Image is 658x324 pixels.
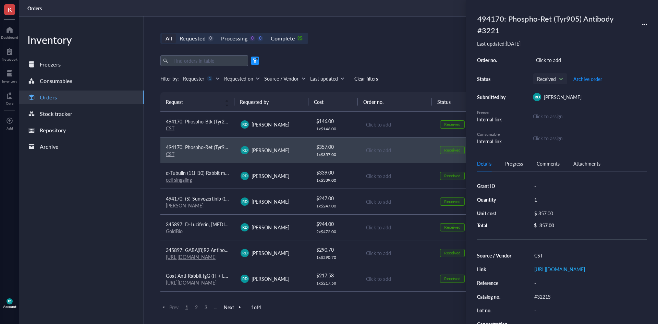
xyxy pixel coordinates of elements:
td: Click to add [360,189,435,214]
input: Find orders in table [171,56,245,66]
div: Received [444,173,461,179]
div: Status [477,76,508,82]
a: Consumables [19,74,144,88]
td: Click to add [360,266,435,291]
div: 1 [531,195,647,204]
span: RD [8,300,11,303]
div: 1 x $ 146.00 [316,126,355,132]
span: K [8,5,12,14]
th: Requested by [234,92,308,111]
div: Core [6,101,13,105]
div: Submitted by [477,94,508,100]
span: [PERSON_NAME] [252,147,289,154]
div: Filter by: [160,75,179,82]
div: $ 247.00 [316,194,355,202]
div: 0 [208,36,214,41]
div: $ 146.00 [316,117,355,125]
div: 0 [249,36,255,41]
div: Consumables [40,76,72,86]
div: Freezers [40,60,61,69]
div: Source / Vendor [477,252,512,259]
td: Click to add [360,240,435,266]
div: GoldBio [166,228,230,234]
div: 494170: Phospho-Ret (Tyr905) Antibody #3221 [474,11,618,38]
th: Order no. [358,92,432,111]
span: 1 [183,304,191,310]
div: 95 [297,36,303,41]
a: Archive [19,140,144,154]
a: [URL][DOMAIN_NAME] [166,279,217,286]
div: Received [444,147,461,153]
div: $ [534,222,537,228]
span: 1 of 4 [251,304,261,310]
div: Click to add [366,146,429,154]
div: Click to add [366,249,429,257]
div: $ 944.00 [316,220,355,228]
div: 1 x $ 339.00 [316,178,355,183]
span: [PERSON_NAME] [252,250,289,256]
td: Click to add [360,163,435,189]
div: segmented control [160,33,308,44]
span: ... [211,304,220,310]
div: Orders [40,93,57,102]
span: RD [242,147,247,153]
div: Received [444,199,461,204]
div: Received [444,225,461,230]
div: - [531,305,647,315]
a: Inventory [2,68,17,83]
td: Click to add [360,291,435,317]
div: Inventory [19,33,144,47]
div: Stock tracker [40,109,72,119]
div: Total [477,222,512,228]
div: Inventory [2,79,17,83]
div: Processing [221,34,247,43]
div: 1 x $ 290.70 [316,255,355,260]
div: Repository [40,125,66,135]
div: Attachments [573,160,600,167]
div: $ 357.00 [316,143,355,151]
div: $ 357.00 [531,208,644,218]
a: [URL][DOMAIN_NAME] [534,266,585,273]
span: Clear filters [354,76,378,81]
div: Catalog no. [477,293,512,300]
div: Add [7,126,13,130]
div: All [166,34,172,43]
span: [PERSON_NAME] [252,198,289,205]
span: Goat Anti-Rabbit IgG (H + L)-HRP Conjugate #1706515 [166,272,283,279]
div: Received [444,250,461,256]
span: α-Tubulin (11H10) Rabbit mAb #2125 [166,169,246,176]
div: Click to add [366,121,429,128]
div: Internal link [477,116,508,123]
div: Consumable [477,131,508,137]
span: Received [537,76,562,82]
span: 494170: Phospho-Btk (Tyr223) Antibody #5082 [166,118,267,125]
a: Core [6,90,13,105]
div: Click to add [533,55,647,65]
a: Orders [27,5,43,11]
td: Click to add [360,137,435,163]
span: [PERSON_NAME] [252,121,289,128]
div: Details [477,160,491,167]
div: Quantity [477,196,512,203]
div: Unit cost [477,210,512,216]
span: RD [242,121,247,127]
div: 1 x $ 357.00 [316,152,355,157]
div: - [531,181,647,191]
a: [URL][DOMAIN_NAME] [166,253,217,260]
div: Requested [180,34,206,43]
a: cell singaling [166,176,192,183]
div: 357.00 [539,222,554,228]
th: Cost [308,92,358,111]
span: RD [242,250,247,256]
div: Click to add [366,172,429,180]
div: Click to add [366,198,429,205]
div: Progress [505,160,523,167]
div: Click to add [366,224,429,231]
div: Last updated [310,75,338,82]
span: RD [242,276,247,281]
div: Click to add [366,275,429,283]
span: [PERSON_NAME] [252,224,289,231]
div: $ 217.58 [316,272,355,279]
a: CST [166,125,174,132]
div: Comments [537,160,560,167]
